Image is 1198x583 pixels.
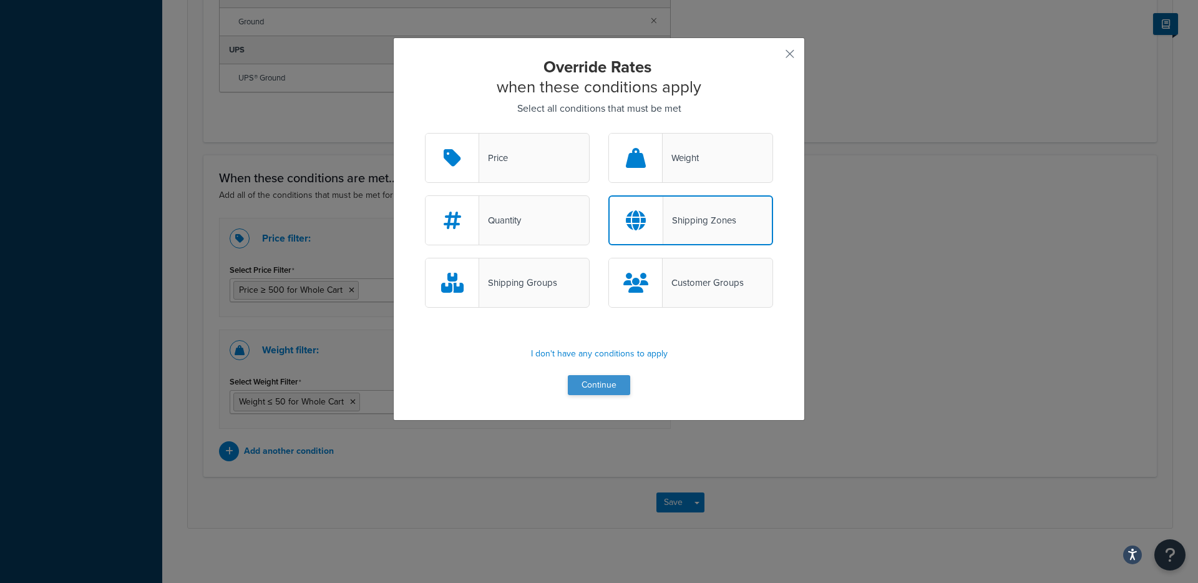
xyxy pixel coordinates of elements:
h2: when these conditions apply [425,57,773,97]
p: I don't have any conditions to apply [425,345,773,363]
div: Customer Groups [663,274,744,291]
div: Weight [663,149,699,167]
strong: Override Rates [543,55,651,79]
div: Quantity [479,212,521,229]
div: Price [479,149,508,167]
p: Select all conditions that must be met [425,100,773,117]
button: Continue [568,375,630,395]
div: Shipping Groups [479,274,557,291]
div: Shipping Zones [663,212,736,229]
